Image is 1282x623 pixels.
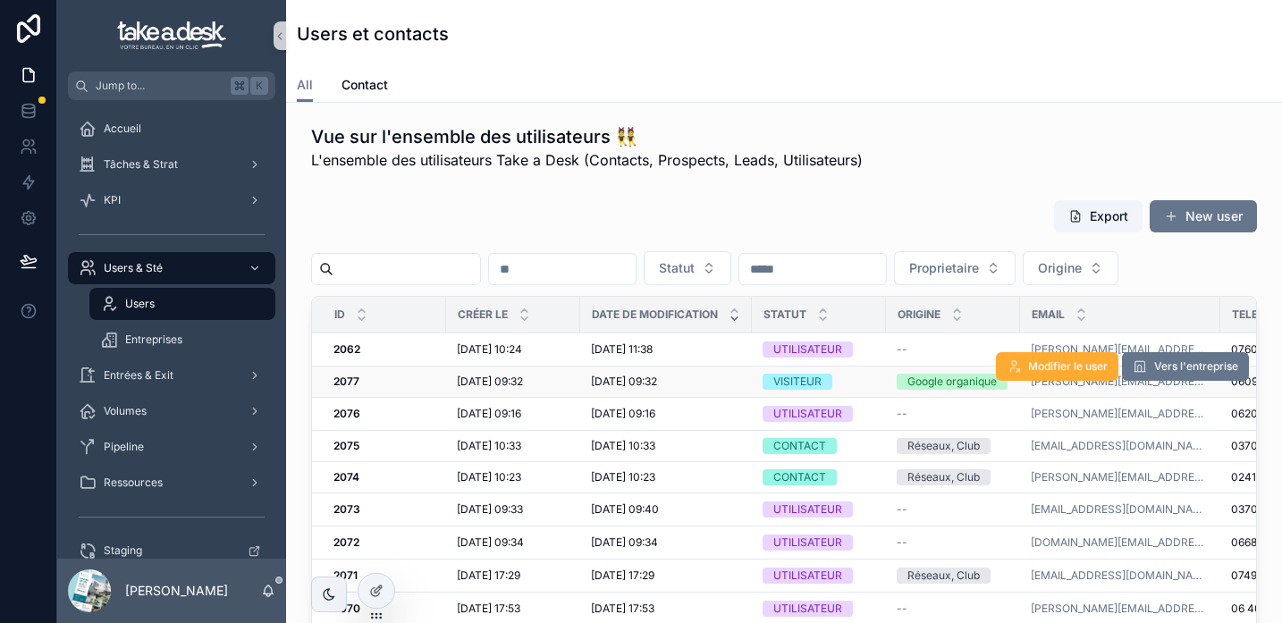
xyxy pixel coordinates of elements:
[591,602,654,616] span: [DATE] 17:53
[125,333,182,347] span: Entreprises
[591,602,741,616] a: [DATE] 17:53
[104,543,142,558] span: Staging
[1032,307,1065,322] span: Email
[909,259,979,277] span: Proprietaire
[457,407,569,421] a: [DATE] 09:16
[591,375,741,389] a: [DATE] 09:32
[104,193,121,207] span: KPI
[68,184,275,216] a: KPI
[591,535,741,550] a: [DATE] 09:34
[1031,535,1210,550] a: [DOMAIN_NAME][EMAIL_ADDRESS][DOMAIN_NAME]
[333,535,359,549] strong: 2072
[1031,602,1210,616] a: [PERSON_NAME][EMAIL_ADDRESS][DOMAIN_NAME]
[457,568,520,583] span: [DATE] 17:29
[894,251,1016,285] button: Select Button
[457,375,569,389] a: [DATE] 09:32
[773,501,842,518] div: UTILISATEUR
[68,113,275,145] a: Accueil
[907,568,980,584] div: Réseaux, Club
[907,469,980,485] div: Réseaux, Club
[68,72,275,100] button: Jump to...K
[333,407,435,421] a: 2076
[311,149,863,171] span: L'ensemble des utilisateurs Take a Desk (Contacts, Prospects, Leads, Utilisateurs)
[457,470,569,484] a: [DATE] 10:23
[333,568,435,583] a: 2071
[1031,375,1210,389] a: [PERSON_NAME][EMAIL_ADDRESS][DOMAIN_NAME]
[1028,359,1108,374] span: Modifier le user
[334,307,345,322] span: id
[644,251,731,285] button: Select Button
[457,602,520,616] span: [DATE] 17:53
[763,307,806,322] span: Statut
[591,407,655,421] span: [DATE] 09:16
[1031,407,1210,421] a: [PERSON_NAME][EMAIL_ADDRESS][DOMAIN_NAME]
[333,502,360,516] strong: 2073
[333,342,435,357] a: 2062
[1031,342,1210,357] a: [PERSON_NAME][EMAIL_ADDRESS][DOMAIN_NAME]
[1031,568,1210,583] a: [EMAIL_ADDRESS][DOMAIN_NAME]
[763,601,875,617] a: UTILISATEUR
[457,342,569,357] a: [DATE] 10:24
[897,374,1009,390] a: Google organique
[311,124,863,149] h1: Vue sur l'ensemble des utilisateurs 👯
[773,535,842,551] div: UTILISATEUR
[591,342,741,357] a: [DATE] 11:38
[458,307,508,322] span: Créer le
[591,375,657,389] span: [DATE] 09:32
[457,342,522,357] span: [DATE] 10:24
[68,431,275,463] a: Pipeline
[68,148,275,181] a: Tâches & Strat
[457,535,569,550] a: [DATE] 09:34
[591,535,658,550] span: [DATE] 09:34
[898,307,940,322] span: Origine
[1031,502,1210,517] a: [EMAIL_ADDRESS][DOMAIN_NAME]
[1031,439,1210,453] a: [EMAIL_ADDRESS][DOMAIN_NAME]
[252,79,266,93] span: K
[773,406,842,422] div: UTILISATEUR
[591,568,654,583] span: [DATE] 17:29
[1154,359,1238,374] span: Vers l'entreprise
[897,602,1009,616] a: --
[333,602,360,615] strong: 2070
[1054,200,1143,232] button: Export
[457,470,521,484] span: [DATE] 10:23
[592,307,718,322] span: Date de modification
[333,439,359,452] strong: 2075
[457,407,521,421] span: [DATE] 09:16
[457,502,523,517] span: [DATE] 09:33
[333,568,358,582] strong: 2071
[68,535,275,567] a: Staging
[773,469,826,485] div: CONTACT
[897,535,907,550] span: --
[659,259,695,277] span: Statut
[773,341,842,358] div: UTILISATEUR
[333,502,435,517] a: 2073
[333,439,435,453] a: 2075
[996,352,1118,381] button: Modifier le user
[591,568,741,583] a: [DATE] 17:29
[342,76,388,94] span: Contact
[104,261,163,275] span: Users & Sté
[297,69,313,103] a: All
[1150,200,1257,232] button: New user
[763,535,875,551] a: UTILISATEUR
[897,407,1009,421] a: --
[68,252,275,284] a: Users & Sté
[457,568,569,583] a: [DATE] 17:29
[897,469,1009,485] a: Réseaux, Club
[342,69,388,105] a: Contact
[907,374,997,390] div: Google organique
[104,404,147,418] span: Volumes
[897,407,907,421] span: --
[1038,259,1082,277] span: Origine
[457,602,569,616] a: [DATE] 17:53
[591,342,653,357] span: [DATE] 11:38
[591,502,659,517] span: [DATE] 09:40
[457,375,523,389] span: [DATE] 09:32
[591,502,741,517] a: [DATE] 09:40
